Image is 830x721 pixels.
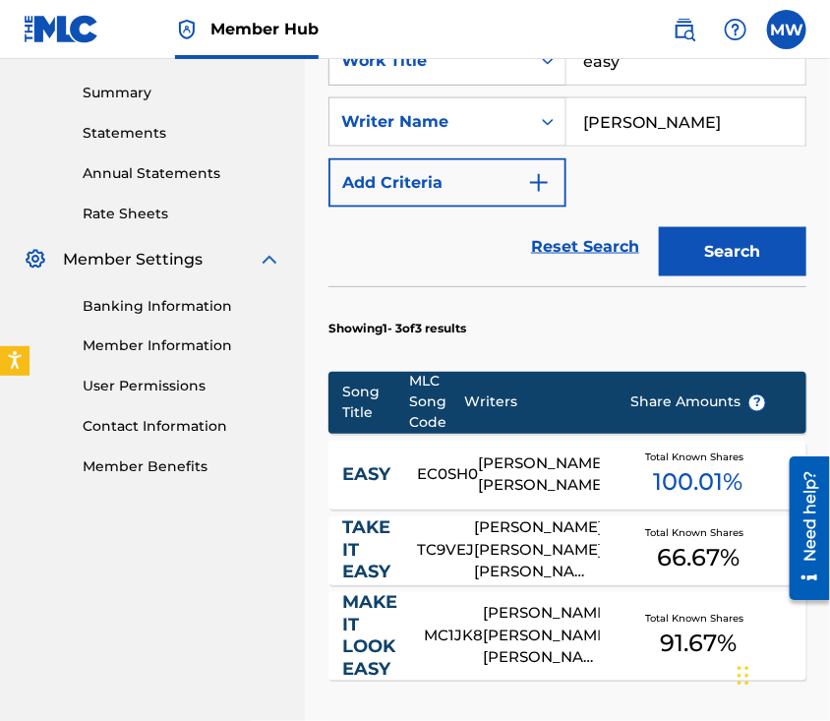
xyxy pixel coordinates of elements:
button: Search [659,227,806,276]
a: Reset Search [521,225,649,269]
div: TC9VEJ [418,540,475,563]
span: Total Known Shares [645,526,751,541]
span: Member Settings [63,248,203,271]
img: search [673,18,696,41]
img: 9d2ae6d4665cec9f34b9.svg [527,171,551,195]
a: Statements [83,123,281,144]
div: MLC Song Code [409,372,463,434]
a: TAKE IT EASY [343,517,391,584]
div: User Menu [767,10,806,49]
span: 100.01 % [654,465,743,501]
a: User Permissions [83,377,281,397]
form: Search Form [328,36,806,286]
div: Help [716,10,755,49]
a: Member Benefits [83,457,281,478]
span: Total Known Shares [645,612,751,627]
a: Annual Statements [83,163,281,184]
div: MC1JK8 [425,626,484,648]
div: Writer Name [341,110,518,134]
a: Public Search [665,10,704,49]
span: Member Hub [210,18,319,40]
span: 66.67 % [657,541,740,576]
div: [PERSON_NAME], [PERSON_NAME] [479,453,601,498]
a: Banking Information [83,296,281,317]
div: [PERSON_NAME] [PERSON_NAME], [PERSON_NAME], [PERSON_NAME] [475,517,601,584]
div: Writers [464,392,601,413]
img: expand [258,248,281,271]
a: Rate Sheets [83,204,281,224]
a: Contact Information [83,417,281,438]
a: Summary [83,83,281,103]
span: Share Amounts [630,392,766,413]
img: MLC Logo [24,15,99,43]
button: Add Criteria [328,158,566,208]
div: EC0SH0 [418,464,479,487]
img: Top Rightsholder [175,18,199,41]
span: ? [749,395,765,411]
a: Member Information [83,336,281,357]
div: Song Title [343,383,410,424]
iframe: Resource Center [775,450,830,608]
div: Drag [738,646,749,705]
a: EASY [343,464,391,487]
img: Member Settings [24,248,47,271]
span: Total Known Shares [645,451,751,465]
div: [PERSON_NAME], [PERSON_NAME] [PERSON_NAME], [PERSON_NAME] [PERSON_NAME] [484,603,601,670]
a: MAKE IT LOOK EASY [343,592,398,681]
img: help [724,18,747,41]
div: Work Title [341,49,518,73]
p: Showing 1 - 3 of 3 results [328,321,466,338]
iframe: Chat Widget [732,627,830,721]
span: 91.67 % [660,627,737,662]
